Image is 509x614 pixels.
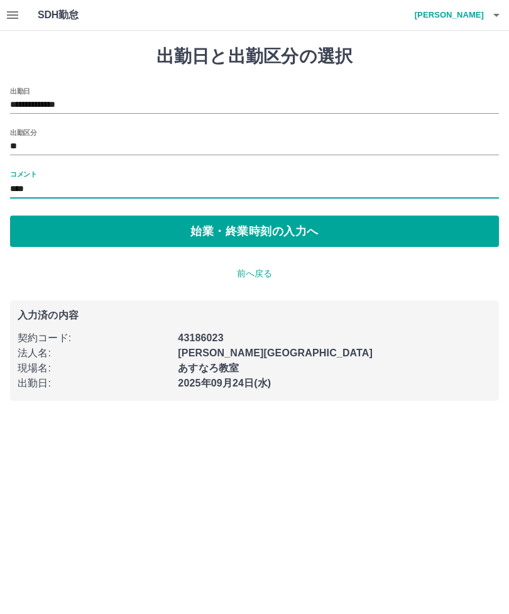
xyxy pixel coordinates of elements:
button: 始業・終業時刻の入力へ [10,216,499,247]
b: 43186023 [178,332,223,343]
p: 出勤日 : [18,376,170,391]
b: あすなろ教室 [178,363,239,373]
label: 出勤区分 [10,128,36,137]
h1: 出勤日と出勤区分の選択 [10,46,499,67]
p: 契約コード : [18,331,170,346]
b: [PERSON_NAME][GEOGRAPHIC_DATA] [178,348,373,358]
p: 入力済の内容 [18,310,491,321]
b: 2025年09月24日(水) [178,378,271,388]
label: 出勤日 [10,86,30,96]
p: 法人名 : [18,346,170,361]
p: 現場名 : [18,361,170,376]
label: コメント [10,169,36,178]
p: 前へ戻る [10,267,499,280]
